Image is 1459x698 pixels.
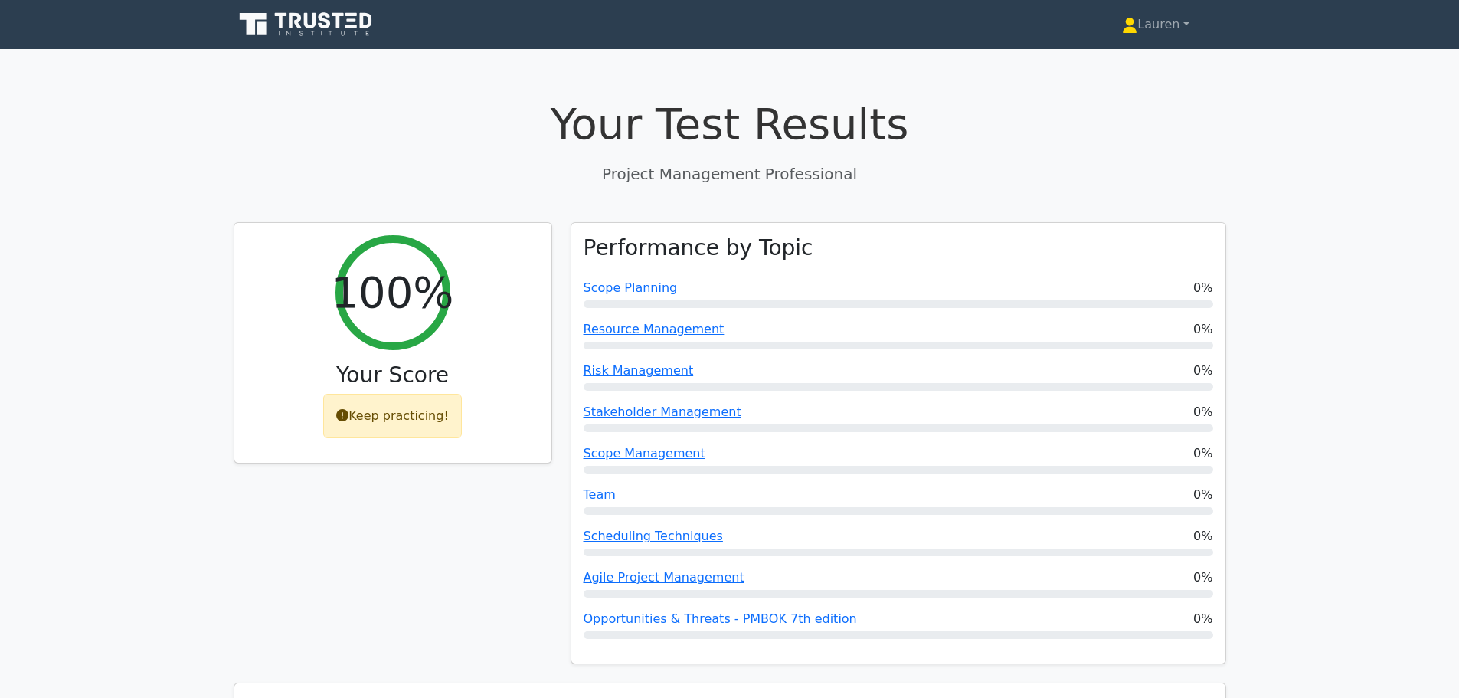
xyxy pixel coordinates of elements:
a: Lauren [1085,9,1225,40]
h3: Performance by Topic [584,235,813,261]
a: Scheduling Techniques [584,529,723,543]
span: 0% [1193,362,1212,380]
a: Scope Planning [584,280,678,295]
span: 0% [1193,569,1212,587]
div: Keep practicing! [323,394,462,438]
span: 0% [1193,320,1212,339]
h3: Your Score [247,362,539,388]
a: Scope Management [584,446,705,460]
span: 0% [1193,486,1212,504]
a: Stakeholder Management [584,405,741,419]
a: Resource Management [584,322,725,336]
a: Agile Project Management [584,570,744,585]
a: Opportunities & Threats - PMBOK 7th edition [584,611,857,626]
span: 0% [1193,527,1212,546]
span: 0% [1193,403,1212,421]
a: Team [584,487,616,502]
span: 0% [1193,610,1212,628]
h2: 100% [331,267,453,318]
span: 0% [1193,279,1212,297]
h1: Your Test Results [234,98,1226,149]
span: 0% [1193,444,1212,463]
a: Risk Management [584,363,694,378]
p: Project Management Professional [234,162,1226,185]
